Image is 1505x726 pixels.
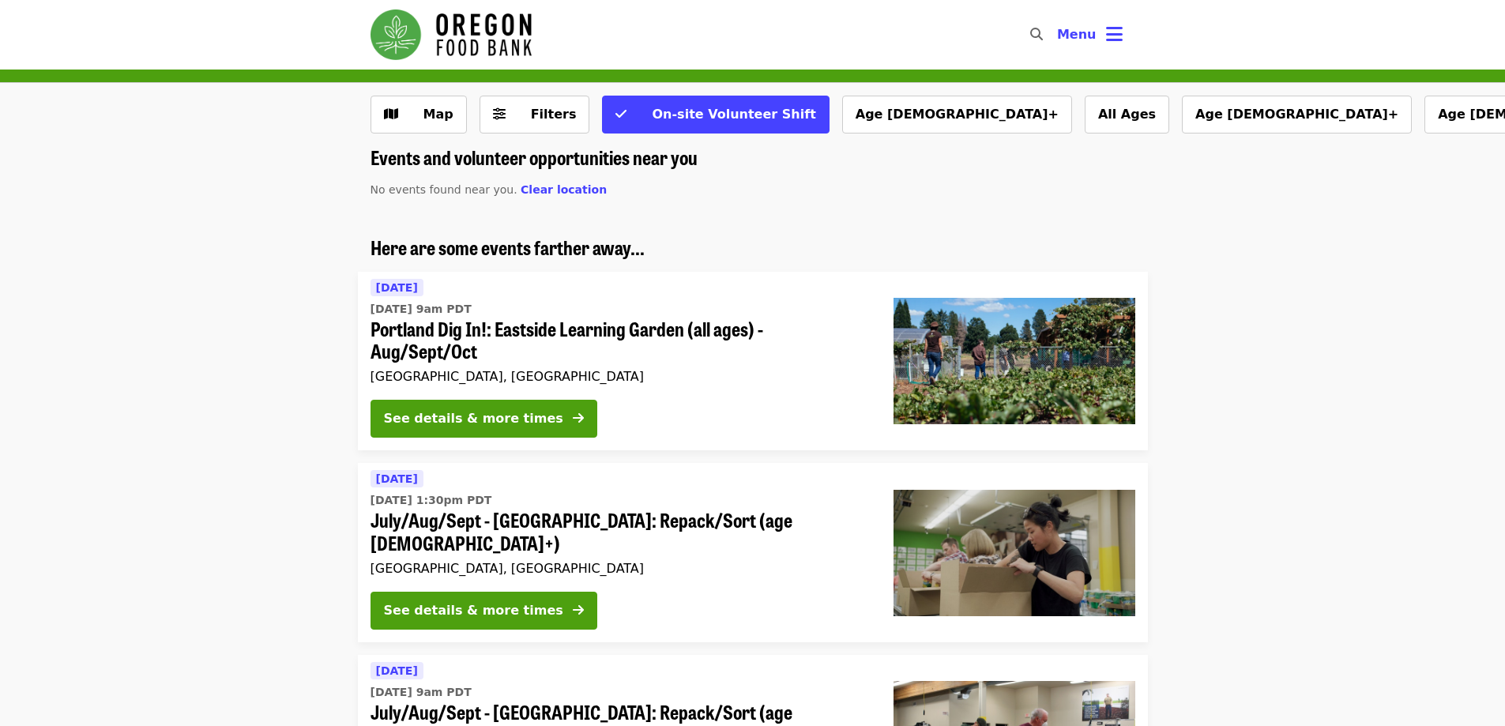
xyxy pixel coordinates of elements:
button: Filters (0 selected) [480,96,590,134]
span: On-site Volunteer Shift [652,107,815,122]
button: On-site Volunteer Shift [602,96,829,134]
span: Clear location [521,183,607,196]
a: See details for "July/Aug/Sept - Portland: Repack/Sort (age 8+)" [358,463,1148,642]
i: sliders-h icon [493,107,506,122]
span: [DATE] [376,472,418,485]
span: No events found near you. [371,183,517,196]
span: Events and volunteer opportunities near you [371,143,698,171]
img: July/Aug/Sept - Portland: Repack/Sort (age 8+) organized by Oregon Food Bank [894,490,1135,616]
time: [DATE] 9am PDT [371,301,472,318]
i: arrow-right icon [573,603,584,618]
span: Map [423,107,453,122]
i: bars icon [1106,23,1123,46]
button: Toggle account menu [1044,16,1135,54]
div: [GEOGRAPHIC_DATA], [GEOGRAPHIC_DATA] [371,561,868,576]
button: Age [DEMOGRAPHIC_DATA]+ [842,96,1072,134]
span: [DATE] [376,664,418,677]
button: Age [DEMOGRAPHIC_DATA]+ [1182,96,1412,134]
div: See details & more times [384,409,563,428]
i: search icon [1030,27,1043,42]
span: Filters [531,107,577,122]
button: Show map view [371,96,467,134]
i: check icon [615,107,626,122]
div: See details & more times [384,601,563,620]
a: See details for "Portland Dig In!: Eastside Learning Garden (all ages) - Aug/Sept/Oct" [358,272,1148,451]
span: Portland Dig In!: Eastside Learning Garden (all ages) - Aug/Sept/Oct [371,318,868,363]
span: July/Aug/Sept - [GEOGRAPHIC_DATA]: Repack/Sort (age [DEMOGRAPHIC_DATA]+) [371,509,868,555]
input: Search [1052,16,1065,54]
button: See details & more times [371,592,597,630]
time: [DATE] 9am PDT [371,684,472,701]
button: See details & more times [371,400,597,438]
span: Menu [1057,27,1097,42]
div: [GEOGRAPHIC_DATA], [GEOGRAPHIC_DATA] [371,369,868,384]
button: All Ages [1085,96,1169,134]
button: Clear location [521,182,607,198]
i: map icon [384,107,398,122]
img: Portland Dig In!: Eastside Learning Garden (all ages) - Aug/Sept/Oct organized by Oregon Food Bank [894,298,1135,424]
span: Here are some events farther away... [371,233,645,261]
time: [DATE] 1:30pm PDT [371,492,492,509]
i: arrow-right icon [573,411,584,426]
img: Oregon Food Bank - Home [371,9,532,60]
span: [DATE] [376,281,418,294]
